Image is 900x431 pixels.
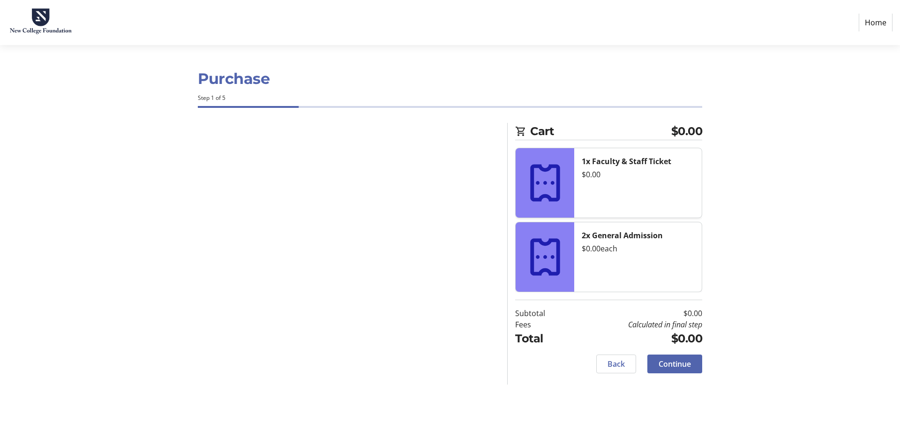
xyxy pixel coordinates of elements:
h1: Purchase [198,68,702,90]
div: $0.00 [582,169,694,180]
span: Back [607,358,625,370]
img: New College Foundation's Logo [7,4,74,41]
div: $0.00 each [582,243,694,254]
button: Back [596,355,636,373]
td: Total [515,330,569,347]
span: Continue [659,358,691,370]
span: Cart [530,123,671,140]
td: $0.00 [569,308,702,319]
td: $0.00 [569,330,702,347]
a: Home [859,14,892,31]
strong: 2x General Admission [582,230,663,241]
td: Calculated in final step [569,319,702,330]
div: Step 1 of 5 [198,94,702,102]
strong: 1x Faculty & Staff Ticket [582,156,671,166]
span: $0.00 [671,123,703,140]
td: Fees [515,319,569,330]
button: Continue [647,355,702,373]
td: Subtotal [515,308,569,319]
